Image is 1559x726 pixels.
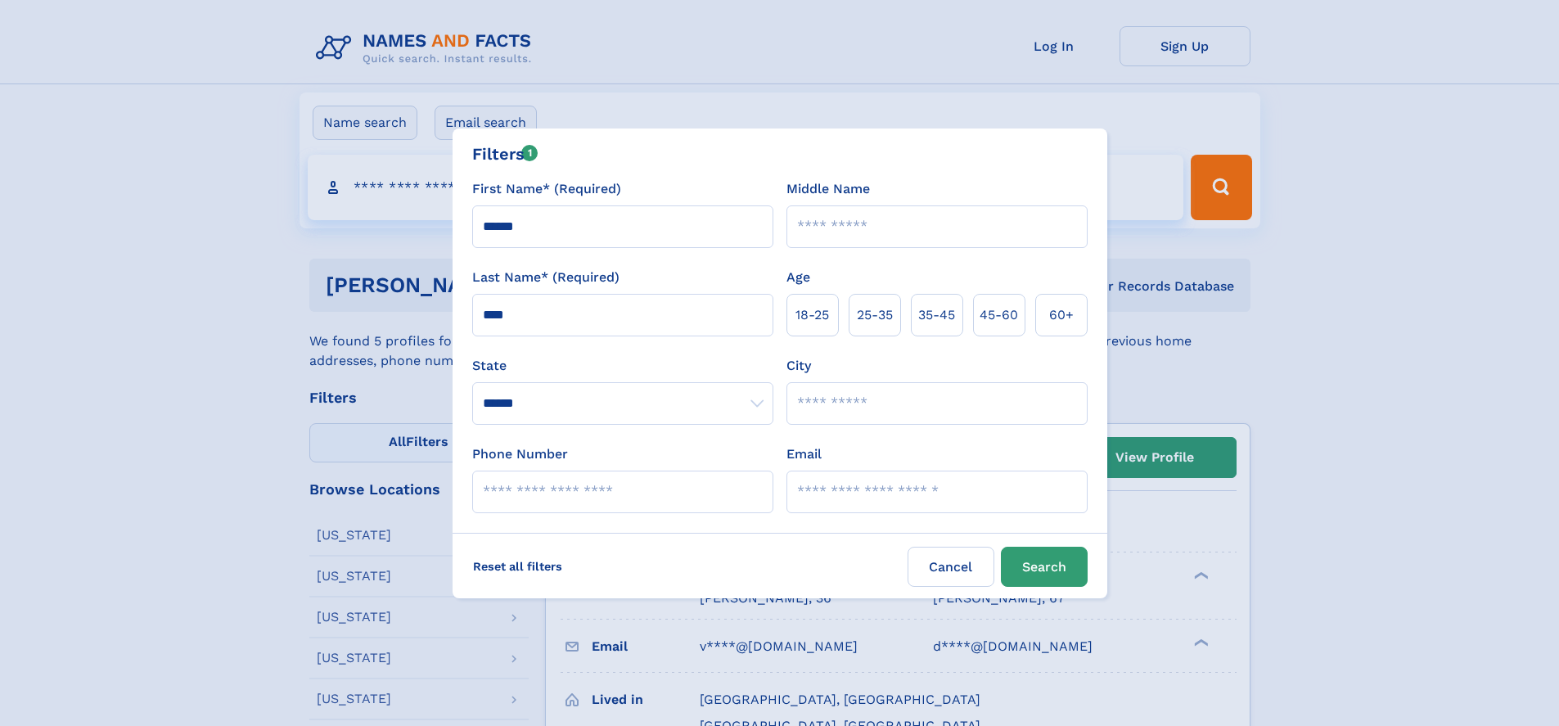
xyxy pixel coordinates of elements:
span: 18‑25 [795,305,829,325]
label: Last Name* (Required) [472,268,620,287]
span: 25‑35 [857,305,893,325]
span: 45‑60 [980,305,1018,325]
label: Reset all filters [462,547,573,586]
div: Filters [472,142,538,166]
label: City [786,356,811,376]
label: First Name* (Required) [472,179,621,199]
button: Search [1001,547,1088,587]
label: Age [786,268,810,287]
label: State [472,356,773,376]
span: 60+ [1049,305,1074,325]
label: Email [786,444,822,464]
label: Phone Number [472,444,568,464]
label: Cancel [908,547,994,587]
label: Middle Name [786,179,870,199]
span: 35‑45 [918,305,955,325]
